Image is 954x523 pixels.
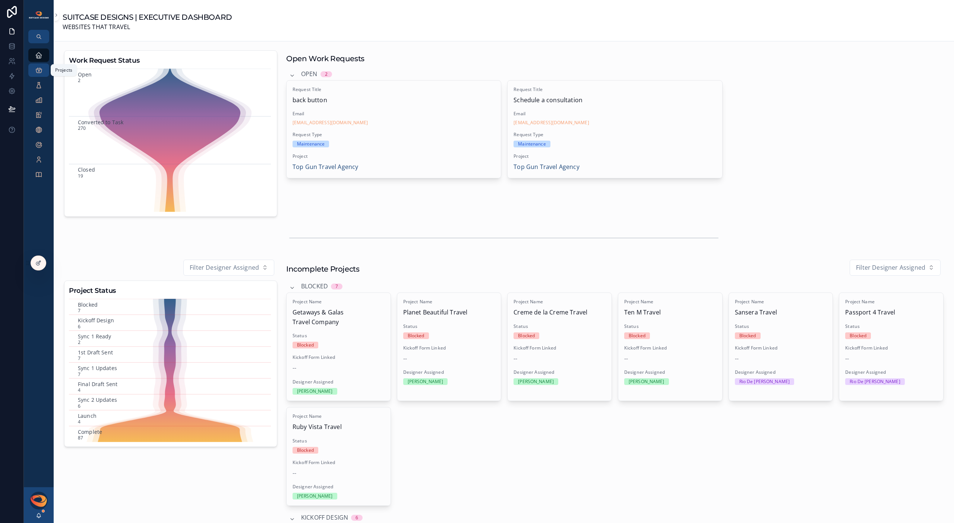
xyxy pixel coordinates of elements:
span: Designer Assigned [735,369,827,375]
div: 6 [356,515,358,521]
span: Status [624,323,716,329]
span: Project [514,153,716,159]
div: Blocked [297,447,314,454]
span: Kickoff Form Linked [403,345,495,351]
h1: SUITCASE DESIGNS | EXECUTIVE DASHBOARD [63,12,232,22]
button: Select Button [183,260,274,276]
div: Blocked [518,332,535,339]
span: Designer Assigned [845,369,937,375]
span: Email [514,111,716,117]
text: Sync 1 Updates [78,364,117,372]
span: -- [624,354,628,364]
span: Blocked [301,282,328,291]
text: 1st Draft Sent [78,349,113,356]
text: 19 [78,173,83,179]
div: Blocked [629,332,645,339]
span: Status [845,323,937,329]
div: Maintenance [518,141,546,147]
div: Rio De [PERSON_NAME] [739,378,790,385]
a: Project NamePassport 4 TravelStatusBlockedKickoff Form Linked--Designer AssignedRio De [PERSON_NAME] [839,292,944,401]
text: 2 [78,77,80,84]
div: [PERSON_NAME] [518,378,554,385]
span: Creme de la Creme Travel [514,308,606,317]
span: Schedule a consultation [514,95,716,105]
span: Designer Assigned [293,484,385,490]
text: Sync 1 Ready [78,333,112,340]
span: Kickoff Form Linked [293,460,385,466]
span: -- [514,354,517,364]
span: Project Name [845,299,937,305]
a: Project NameGetaways & Galas Travel CompanyStatusBlockedKickoff Form Linked--Designer Assigned[PE... [286,292,391,401]
a: Project NameRuby Vista TravelStatusBlockedKickoff Form Linked--Designer Assigned[PERSON_NAME] [286,407,391,506]
span: Designer Assigned [514,369,606,375]
a: Request Titleback buttonEmail[EMAIL_ADDRESS][DOMAIN_NAME]Request TypeMaintenanceProjectTop Gun Tr... [286,80,501,178]
div: Blocked [297,342,314,348]
text: 4 [78,419,80,425]
div: Rio De [PERSON_NAME] [850,378,900,385]
button: Select Button [850,260,941,276]
span: Status [514,323,606,329]
a: [EMAIL_ADDRESS][DOMAIN_NAME] [514,120,589,126]
span: Status [293,333,385,339]
span: -- [735,354,739,364]
a: Top Gun Travel Agency [514,162,579,172]
span: Ten M Travel [624,308,716,317]
span: Project Name [293,413,385,419]
span: Planet Beautiful Travel [403,308,495,317]
span: Kickoff Form Linked [624,345,716,351]
div: [PERSON_NAME] [297,388,333,395]
text: 2 [78,339,80,345]
span: Email [293,111,495,117]
div: 2 [325,71,328,77]
span: Filter Designer Assigned [190,263,259,273]
a: Top Gun Travel Agency [293,162,358,172]
a: [EMAIL_ADDRESS][DOMAIN_NAME] [293,120,368,126]
text: Launch [78,412,97,419]
text: Final Draft Sent [78,380,117,388]
div: [PERSON_NAME] [408,378,443,385]
span: -- [293,363,296,373]
div: Blocked [739,332,756,339]
a: Request TitleSchedule a consultationEmail[EMAIL_ADDRESS][DOMAIN_NAME]Request TypeMaintenanceProje... [507,80,722,178]
h1: Open Work Requests [286,53,364,64]
span: Project Name [514,299,606,305]
span: Project Name [735,299,827,305]
text: 6 [78,323,80,330]
span: -- [403,354,407,364]
span: Project Name [293,299,385,305]
text: Converted to Task [78,118,124,125]
span: Kickoff Form Linked [845,345,937,351]
span: WEBSITES THAT TRAVEL [63,22,232,32]
span: Kickoff Design [301,513,348,523]
span: Kickoff Form Linked [514,345,606,351]
div: Blocked [850,332,866,339]
span: Status [293,438,385,444]
span: Open [301,69,318,79]
a: Project NamePlanet Beautiful TravelStatusBlockedKickoff Form Linked--Designer Assigned[PERSON_NAME] [397,292,502,401]
span: Designer Assigned [624,369,716,375]
span: Request Title [293,87,495,93]
h3: Project Status [69,285,272,296]
span: Sansera Travel [735,308,827,317]
span: Filter Designer Assigned [856,263,925,273]
img: App logo [28,11,49,19]
span: Getaways & Galas Travel Company [293,308,385,327]
text: 270 [78,125,86,131]
div: 7 [335,284,338,289]
text: 4 [78,387,80,393]
text: Kickoff Design [78,317,114,324]
div: Blocked [408,332,424,339]
text: Blocked [78,301,98,308]
text: 7 [78,371,80,378]
a: Project NameSansera TravelStatusBlockedKickoff Form Linked--Designer AssignedRio De [PERSON_NAME] [729,292,833,401]
span: Designer Assigned [403,369,495,375]
span: Request Type [293,132,495,138]
span: Status [403,323,495,329]
text: Closed [78,166,95,173]
span: Project Name [403,299,495,305]
div: scrollable content [24,43,54,191]
span: Project [293,153,495,159]
span: -- [845,354,849,364]
text: Complete [78,428,102,435]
